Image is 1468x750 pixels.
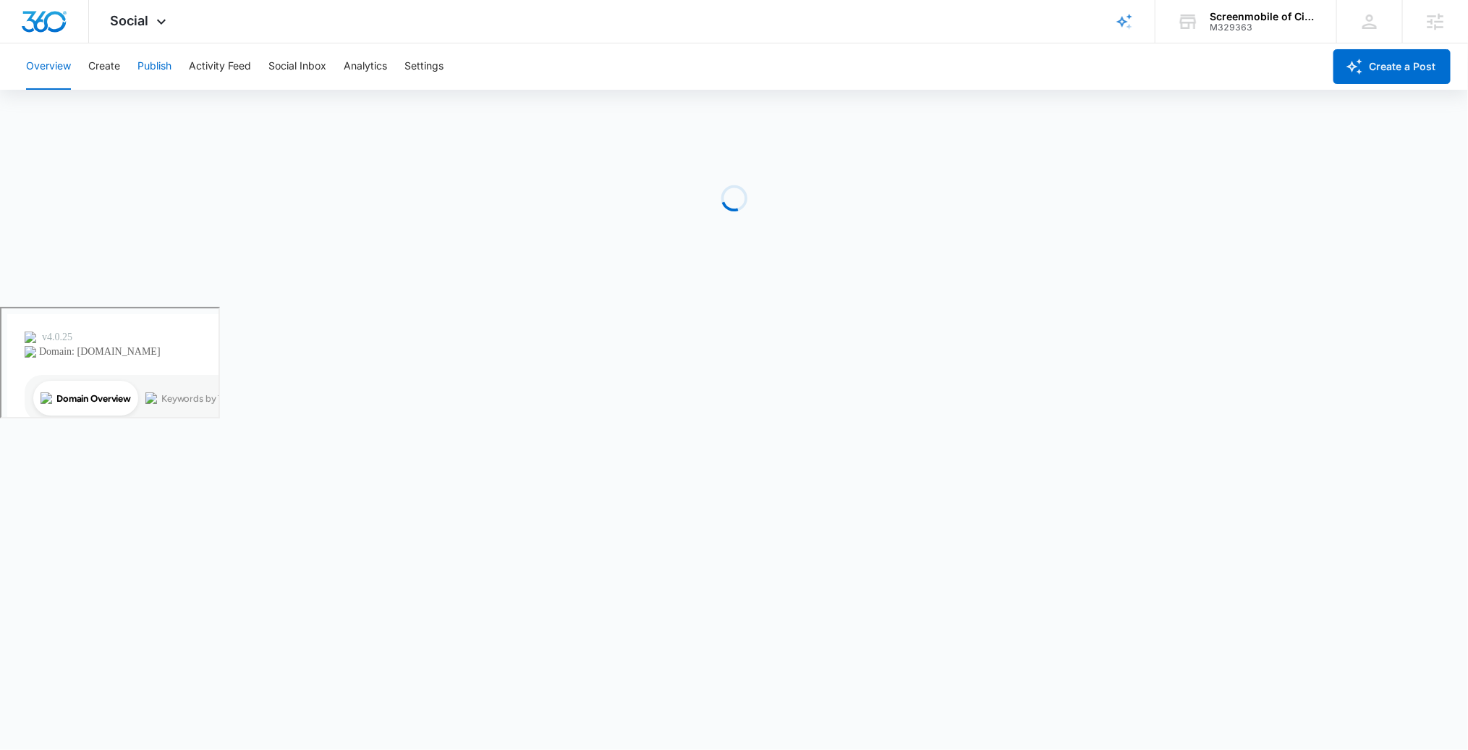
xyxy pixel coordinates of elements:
div: Domain Overview [55,85,130,95]
img: logo_orange.svg [23,23,35,35]
span: Social [111,13,149,28]
button: Settings [404,43,444,90]
button: Social Inbox [268,43,326,90]
div: Domain: [DOMAIN_NAME] [38,38,159,49]
div: account id [1210,22,1315,33]
button: Create [88,43,120,90]
button: Analytics [344,43,387,90]
img: website_grey.svg [23,38,35,49]
button: Create a Post [1333,49,1451,84]
button: Publish [137,43,171,90]
button: Activity Feed [189,43,251,90]
div: Keywords by Traffic [160,85,244,95]
button: Overview [26,43,71,90]
img: tab_domain_overview_orange.svg [39,84,51,96]
img: tab_keywords_by_traffic_grey.svg [144,84,156,96]
div: account name [1210,11,1315,22]
div: v 4.0.25 [41,23,71,35]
